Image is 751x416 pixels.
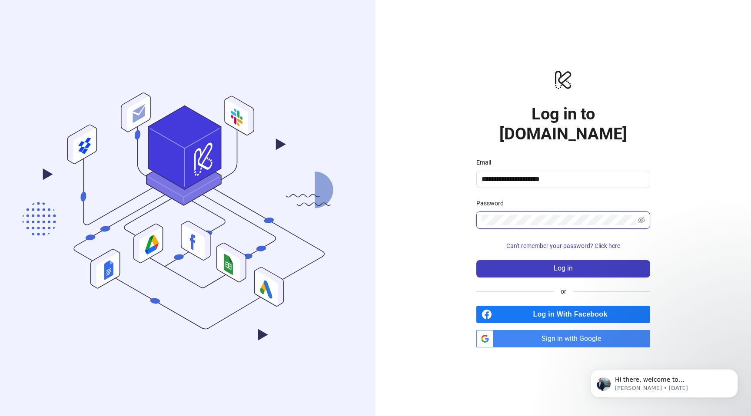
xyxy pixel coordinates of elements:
[495,306,650,323] span: Log in With Facebook
[476,306,650,323] a: Log in With Facebook
[476,239,650,253] button: Can't remember your password? Click here
[554,264,573,272] span: Log in
[482,215,636,225] input: Password
[38,33,150,41] p: Message from James, sent 1d ago
[476,104,650,144] h1: Log in to [DOMAIN_NAME]
[638,217,645,224] span: eye-invisible
[554,287,573,296] span: or
[476,260,650,277] button: Log in
[38,25,150,84] span: Hi there, welcome to [DOMAIN_NAME]. I'll reach out via e-mail separately, but just wanted you to ...
[482,174,643,185] input: Email
[497,330,650,347] span: Sign in with Google
[476,158,497,167] label: Email
[577,351,751,412] iframe: Intercom notifications message
[476,330,650,347] a: Sign in with Google
[476,198,509,208] label: Password
[476,242,650,249] a: Can't remember your password? Click here
[506,242,620,249] span: Can't remember your password? Click here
